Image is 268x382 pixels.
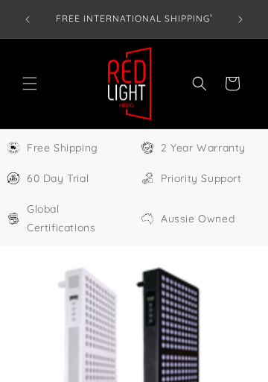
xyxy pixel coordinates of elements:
[13,67,46,100] summary: Menu
[6,211,21,226] img: Certifications Icon
[140,139,262,157] a: 2 Year Warranty
[161,139,246,157] span: 2 Year Warranty
[140,200,262,237] a: Aussie Owned
[27,169,89,188] span: 60 Day Trial
[27,200,128,237] span: Global Certifications
[6,200,128,237] a: Global Certifications
[6,171,21,186] img: Trial Icon
[161,169,242,188] span: Priority Support
[56,13,213,24] span: FREE INTERNATIONAL SHIPPING¹
[224,3,257,36] button: Next announcement
[140,140,155,155] img: Warranty Icon
[161,210,234,228] span: Aussie Owned
[140,169,262,188] a: Priority Support
[140,211,155,226] img: Aussie Owned Icon
[11,3,44,36] button: Previous announcement
[102,40,158,127] a: Red Light Hero
[107,46,152,122] img: Red Light Hero
[6,169,128,188] a: 60 Day Trial
[183,67,216,100] summary: Search
[6,139,128,157] a: Free Worldwide Shipping
[27,139,98,157] span: Free Shipping
[6,140,21,155] img: Free Shipping Icon
[140,171,155,186] img: Support Icon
